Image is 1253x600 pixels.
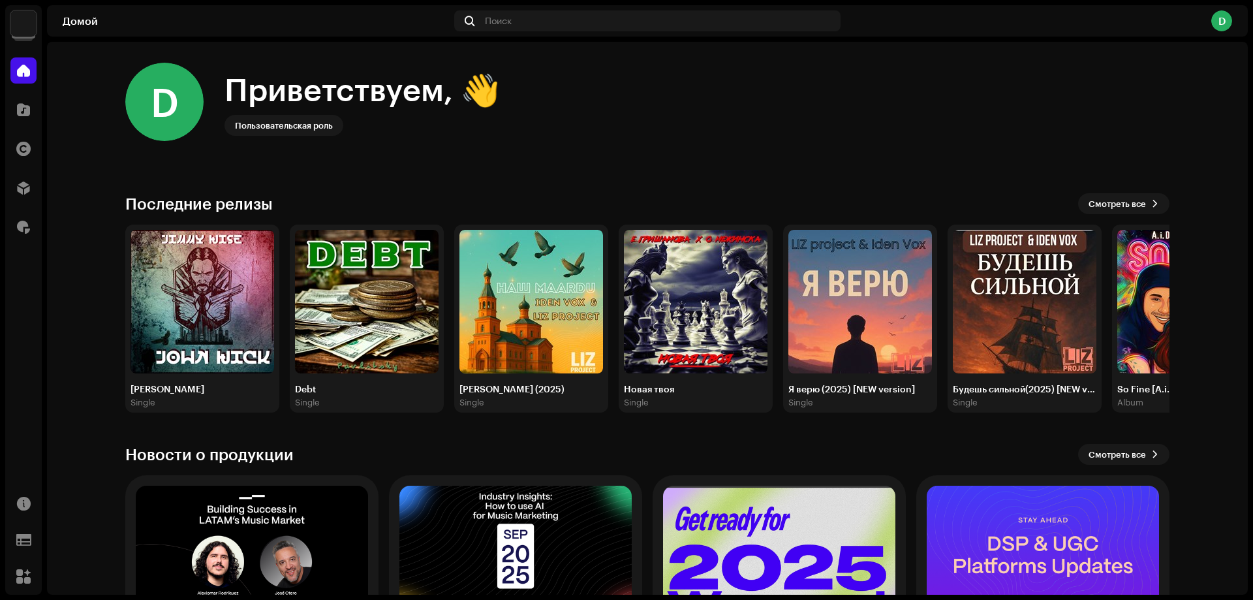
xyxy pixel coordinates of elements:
div: Album [1117,397,1143,407]
div: [PERSON_NAME] (2025) [459,384,603,394]
img: dc4c088a-8301-46d0-a04e-c50f80ef2de1 [295,230,439,373]
button: Смотреть все [1078,444,1169,465]
div: Single [131,397,155,407]
img: 6cf36d7c-b1bc-4f7a-b9e0-85513508815c [788,230,932,373]
div: Single [295,397,320,407]
div: Пользовательская роль [235,118,333,133]
img: a4e94205-f9cd-4dbe-9bcd-6a052c1b1a9c [624,230,767,373]
div: Debt [295,384,439,394]
img: ce419b21-5914-42da-a6df-9cde75db2a85 [459,230,603,373]
div: Домой [63,16,449,26]
div: Я верю (2025) [NEW version] [788,384,932,394]
h3: Последние релизы [125,193,273,214]
div: Будешь сильной(2025) [NEW version] [953,384,1096,394]
img: 4f352ab7-c6b2-4ec4-b97a-09ea22bd155f [10,10,37,37]
img: b8d1007e-4da1-44e1-9796-a96efa6589af [953,230,1096,373]
span: Смотреть все [1089,441,1146,467]
div: Single [459,397,484,407]
div: D [125,63,204,141]
div: Single [788,397,813,407]
div: D [1211,10,1232,31]
div: Приветствуем, 👋 [224,68,500,110]
div: Single [624,397,649,407]
div: Single [953,397,978,407]
div: Новая твоя [624,384,767,394]
img: 741e7474-4986-42b4-8040-7871f2893dc5 [131,230,274,373]
button: Смотреть все [1078,193,1169,214]
span: Смотреть все [1089,191,1146,217]
h3: Новости о продукции [125,444,294,465]
div: [PERSON_NAME] [131,384,274,394]
span: Поиск [485,16,512,26]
